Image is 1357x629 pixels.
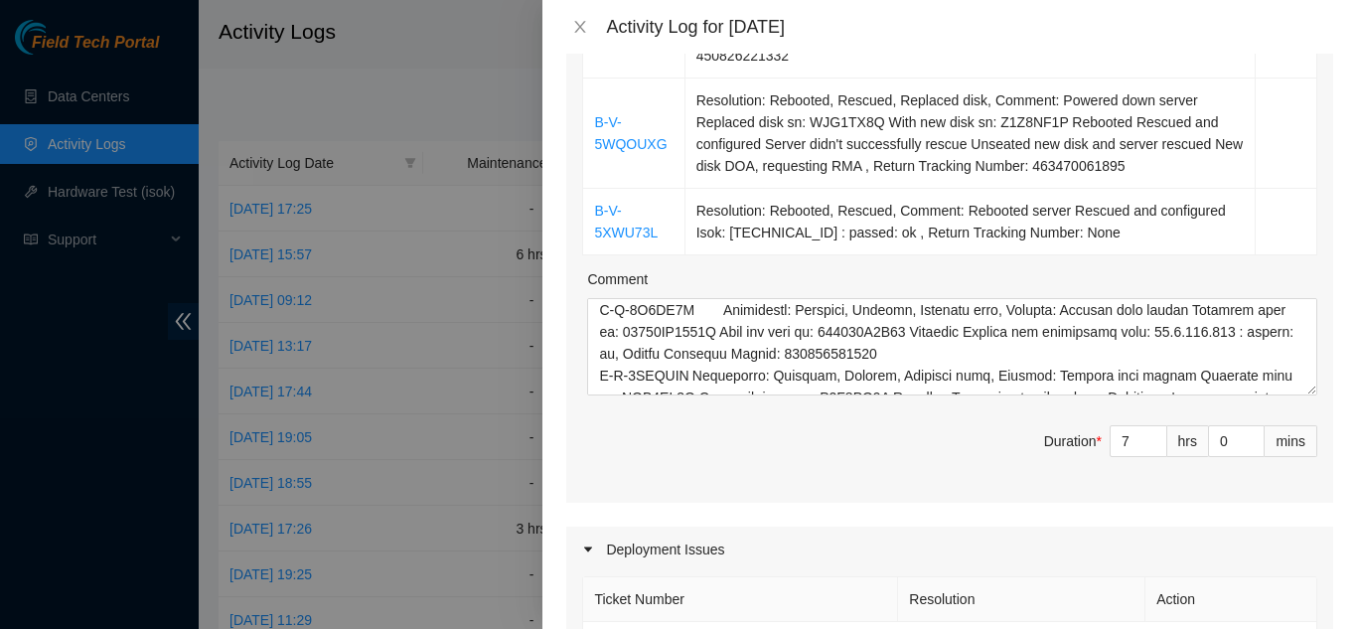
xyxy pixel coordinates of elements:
button: Close [566,18,594,37]
a: B-V-5XWU73L [594,203,658,240]
div: Duration [1044,430,1102,452]
div: mins [1265,425,1317,457]
td: Resolution: Rebooted, Rescued, Comment: Rebooted server Rescued and configured Isok: [TECHNICAL_I... [685,189,1256,255]
a: B-V-5WQOUXG [594,114,667,152]
div: Activity Log for [DATE] [606,16,1333,38]
th: Action [1145,577,1317,622]
span: caret-right [582,544,594,555]
textarea: Comment [587,298,1317,395]
label: Comment [587,268,648,290]
th: Resolution [898,577,1145,622]
th: Ticket Number [583,577,898,622]
span: close [572,19,588,35]
td: Resolution: Rebooted, Rescued, Replaced disk, Comment: Powered down server Replaced disk sn: WJG1... [685,79,1256,189]
div: hrs [1167,425,1209,457]
div: Deployment Issues [566,527,1333,572]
